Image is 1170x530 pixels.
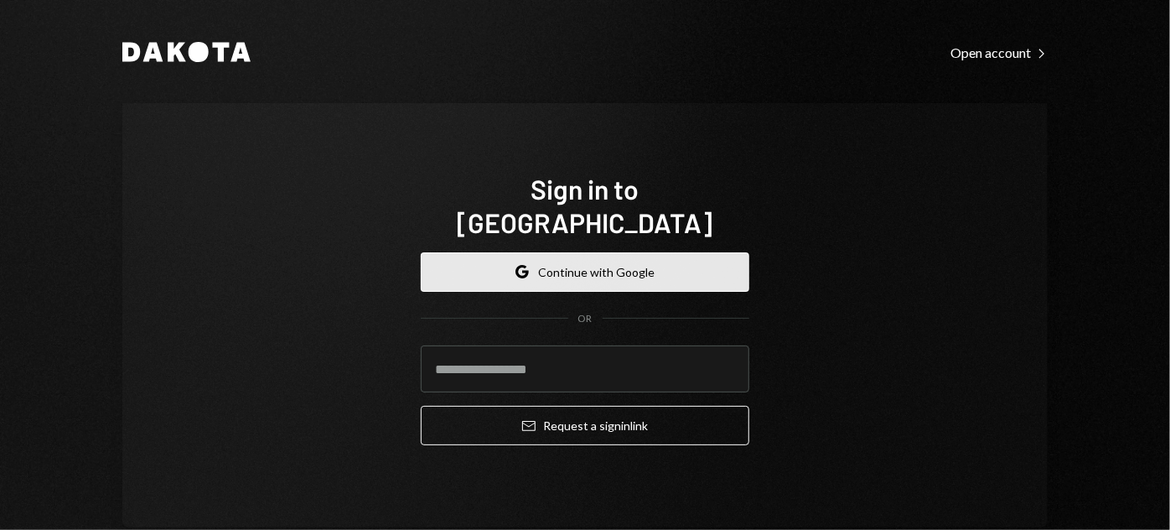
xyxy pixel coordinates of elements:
a: Open account [950,43,1048,61]
button: Request a signinlink [421,406,749,445]
div: OR [578,312,593,326]
div: Open account [950,44,1048,61]
h1: Sign in to [GEOGRAPHIC_DATA] [421,172,749,239]
button: Continue with Google [421,252,749,292]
